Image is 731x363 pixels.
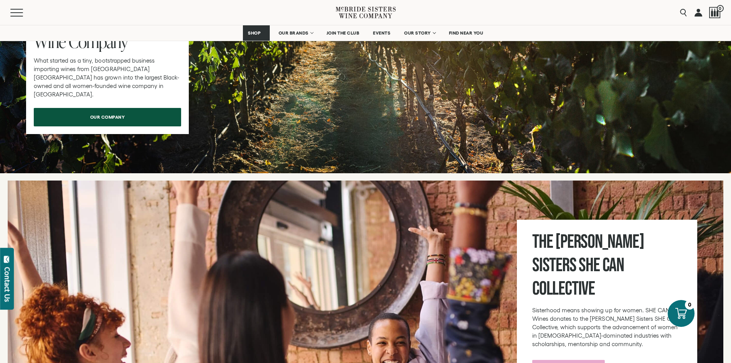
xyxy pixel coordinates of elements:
a: SHOP [243,25,270,41]
span: FIND NEAR YOU [449,30,483,36]
span: Company [69,30,128,53]
span: [PERSON_NAME] [555,230,644,254]
span: CAN [602,254,624,277]
span: our company [77,109,139,124]
a: JOIN THE CLUB [322,25,365,41]
span: EVENTS [373,30,390,36]
span: The [532,230,553,254]
span: Sisters [532,254,576,277]
span: OUR STORY [404,30,431,36]
span: SHE [579,254,599,277]
div: 0 [685,300,695,310]
span: SHOP [248,30,261,36]
span: Wine [34,30,66,53]
p: What started as a tiny, bootstrapped business importing wines from [GEOGRAPHIC_DATA] [GEOGRAPHIC_... [34,56,181,99]
span: 0 [717,5,724,12]
button: Mobile Menu Trigger [10,9,38,17]
p: Sisterhood means showing up for women. SHE CAN Wines donates to the [PERSON_NAME] Sisters SHE CAN... [532,306,682,348]
a: FIND NEAR YOU [444,25,488,41]
span: Collective [532,277,595,300]
a: our company [34,108,181,126]
span: JOIN THE CLUB [327,30,360,36]
a: OUR BRANDS [274,25,318,41]
div: Contact Us [3,267,11,302]
a: OUR STORY [399,25,440,41]
span: OUR BRANDS [279,30,309,36]
a: EVENTS [368,25,395,41]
